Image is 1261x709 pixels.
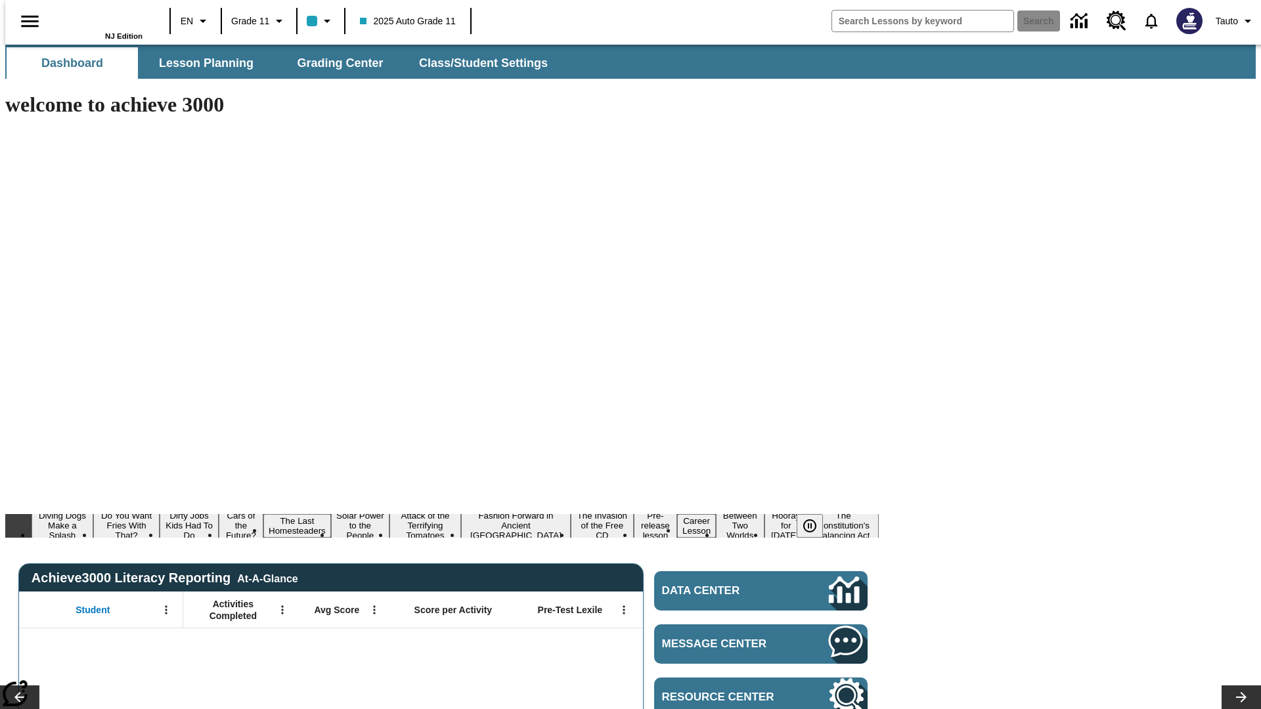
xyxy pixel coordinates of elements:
[57,5,143,40] div: Home
[41,56,103,71] span: Dashboard
[654,624,868,664] a: Message Center
[263,514,331,538] button: Slide 5 The Last Homesteaders
[32,509,93,542] button: Slide 1 Diving Dogs Make a Splash
[105,32,143,40] span: NJ Edition
[571,509,634,542] button: Slide 9 The Invasion of the Free CD
[314,604,359,616] span: Avg Score
[11,2,49,41] button: Open side menu
[175,9,217,33] button: Language: EN, Select a language
[662,637,789,651] span: Message Center
[1099,3,1134,39] a: Resource Center, Will open in new tab
[7,47,138,79] button: Dashboard
[190,598,277,622] span: Activities Completed
[764,509,808,542] button: Slide 13 Hooray for Constitution Day!
[419,56,548,71] span: Class/Student Settings
[614,600,634,620] button: Open Menu
[159,56,254,71] span: Lesson Planning
[297,56,383,71] span: Grading Center
[226,9,292,33] button: Grade: Grade 11, Select a grade
[409,47,558,79] button: Class/Student Settings
[389,509,461,542] button: Slide 7 Attack of the Terrifying Tomatoes
[1210,9,1261,33] button: Profile/Settings
[5,47,560,79] div: SubNavbar
[275,47,406,79] button: Grading Center
[677,514,716,538] button: Slide 11 Career Lesson
[219,509,263,542] button: Slide 4 Cars of the Future?
[1222,685,1261,709] button: Lesson carousel, Next
[797,514,823,538] button: Pause
[1216,14,1238,28] span: Tauto
[93,509,160,542] button: Slide 2 Do You Want Fries With That?
[237,570,298,585] div: At-A-Glance
[662,691,789,704] span: Resource Center
[538,604,603,616] span: Pre-Test Lexile
[76,604,110,616] span: Student
[808,509,879,542] button: Slide 14 The Constitution's Balancing Act
[1134,4,1168,38] a: Notifications
[1168,4,1210,38] button: Select a new avatar
[160,509,218,542] button: Slide 3 Dirty Jobs Kids Had To Do
[331,509,389,542] button: Slide 6 Solar Power to the People
[32,570,298,586] span: Achieve3000 Literacy Reporting
[301,9,340,33] button: Class color is light blue. Change class color
[231,14,269,28] span: Grade 11
[662,584,785,597] span: Data Center
[1176,8,1203,34] img: Avatar
[360,14,455,28] span: 2025 Auto Grade 11
[634,509,677,542] button: Slide 10 Pre-release lesson
[181,14,193,28] span: EN
[273,600,292,620] button: Open Menu
[141,47,272,79] button: Lesson Planning
[57,6,143,32] a: Home
[1063,3,1099,39] a: Data Center
[832,11,1013,32] input: search field
[156,600,176,620] button: Open Menu
[654,571,868,611] a: Data Center
[797,514,836,538] div: Pause
[5,93,879,117] h1: welcome to achieve 3000
[414,604,493,616] span: Score per Activity
[461,509,571,542] button: Slide 8 Fashion Forward in Ancient Rome
[365,600,384,620] button: Open Menu
[5,45,1256,79] div: SubNavbar
[716,509,764,542] button: Slide 12 Between Two Worlds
